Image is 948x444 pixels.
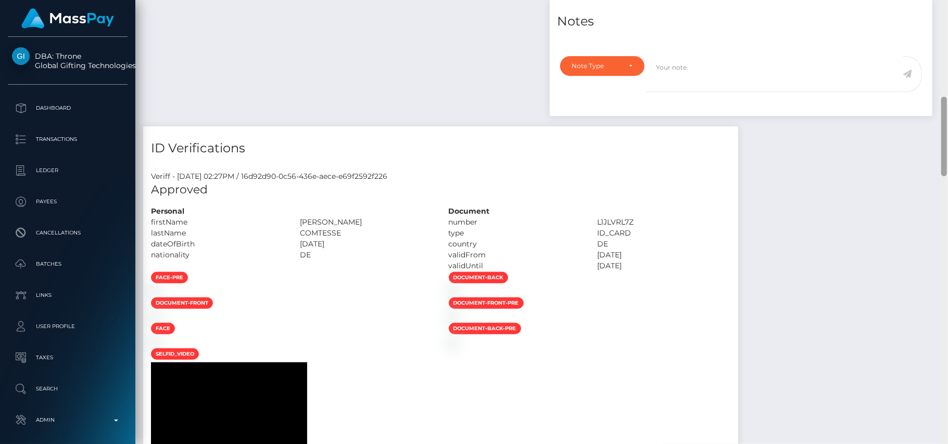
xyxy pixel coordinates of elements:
p: Cancellations [12,225,123,241]
div: DE [292,250,441,260]
a: Payees [8,189,128,215]
a: Cancellations [8,220,128,246]
div: validUntil [441,260,590,271]
div: country [441,239,590,250]
span: document-back [449,272,508,283]
div: [PERSON_NAME] [292,217,441,228]
a: Taxes [8,345,128,371]
span: document-back-pre [449,323,521,334]
span: face-pre [151,272,188,283]
strong: Document [449,206,490,216]
a: Search [8,376,128,402]
div: COMTESSE [292,228,441,239]
div: Veriff - [DATE] 02:27PM / 16d92d90-0c56-436e-aece-e69f2592f226 [143,171,738,182]
a: Admin [8,407,128,433]
p: User Profile [12,319,123,334]
div: L1JLVRL7Z [589,217,738,228]
img: 53309b15-42e3-419d-802a-2cfdf579585a [151,338,159,347]
div: dateOfBirth [143,239,292,250]
img: be13bae0-59ed-4601-9b11-fccf51b3b89c [151,313,159,321]
img: 03aa0bd8-bd21-4ff6-b22e-6e95416b04f3 [449,338,457,347]
strong: Personal [151,206,184,216]
div: number [441,217,590,228]
img: Global Gifting Technologies Inc [12,47,30,65]
a: Batches [8,251,128,277]
span: DBA: Throne Global Gifting Technologies Inc [8,51,128,70]
div: [DATE] [589,260,738,271]
div: nationality [143,250,292,260]
p: Admin [12,412,123,428]
p: Taxes [12,350,123,365]
div: lastName [143,228,292,239]
h5: Approved [151,182,730,198]
img: fef54dfe-933a-46fb-b702-094acc988204 [449,288,457,296]
a: Ledger [8,158,128,184]
div: DE [589,239,738,250]
h4: ID Verifications [151,139,730,158]
a: User Profile [8,314,128,339]
div: ID_CARD [589,228,738,239]
img: f1fad6e4-7b27-4189-a341-2282200a498b [151,288,159,296]
img: MassPay Logo [21,8,114,29]
a: Transactions [8,126,128,152]
p: Dashboard [12,100,123,116]
div: Note Type [572,62,621,70]
a: Links [8,282,128,308]
a: Dashboard [8,95,128,121]
button: Note Type [560,56,644,76]
h4: Notes [558,12,925,31]
p: Payees [12,194,123,210]
span: document-front-pre [449,297,524,309]
span: document-front [151,297,213,309]
p: Ledger [12,163,123,178]
p: Transactions [12,132,123,147]
div: type [441,228,590,239]
img: 4b2ac730-87cc-4d3e-a257-d2d6a662d2ca [449,313,457,321]
div: firstName [143,217,292,228]
p: Links [12,288,123,303]
div: validFrom [441,250,590,260]
p: Batches [12,256,123,272]
div: [DATE] [589,250,738,260]
span: selfid_video [151,348,199,360]
p: Search [12,381,123,397]
div: [DATE] [292,239,441,250]
span: face [151,323,175,334]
